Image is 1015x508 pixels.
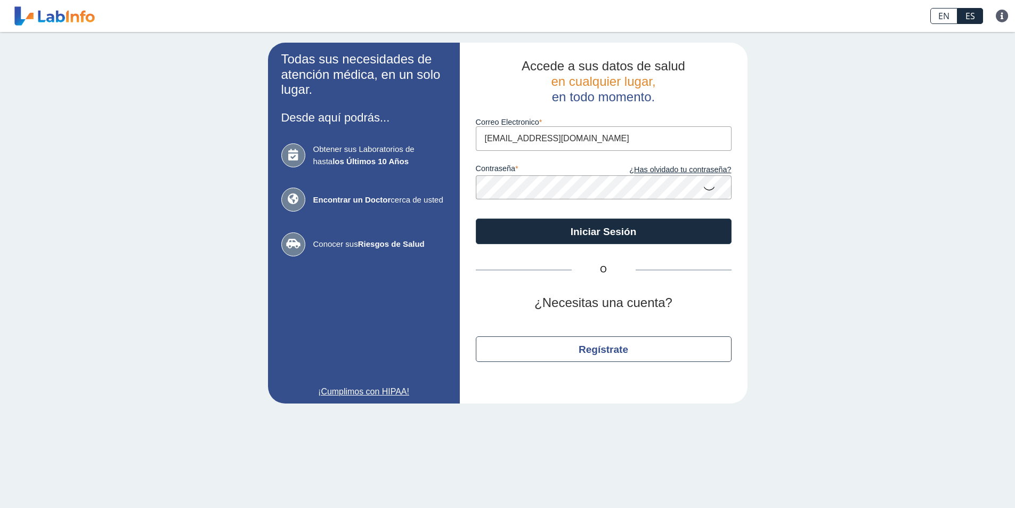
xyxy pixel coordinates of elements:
[552,90,655,104] span: en todo momento.
[551,74,655,88] span: en cualquier lugar,
[476,164,604,176] label: contraseña
[476,336,732,362] button: Regístrate
[604,164,732,176] a: ¿Has olvidado tu contraseña?
[332,157,409,166] b: los Últimos 10 Años
[522,59,685,73] span: Accede a sus datos de salud
[313,238,446,251] span: Conocer sus
[281,385,446,398] a: ¡Cumplimos con HIPAA!
[920,466,1003,496] iframe: Help widget launcher
[476,118,732,126] label: Correo Electronico
[281,111,446,124] h3: Desde aquí podrás...
[930,8,957,24] a: EN
[957,8,983,24] a: ES
[281,52,446,98] h2: Todas sus necesidades de atención médica, en un solo lugar.
[358,239,425,248] b: Riesgos de Salud
[476,219,732,244] button: Iniciar Sesión
[313,194,446,206] span: cerca de usted
[572,263,636,276] span: O
[313,143,446,167] span: Obtener sus Laboratorios de hasta
[313,195,391,204] b: Encontrar un Doctor
[476,295,732,311] h2: ¿Necesitas una cuenta?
